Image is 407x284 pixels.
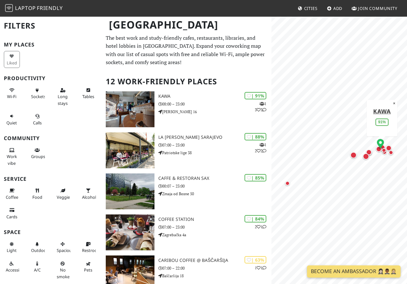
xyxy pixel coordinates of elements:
[158,191,271,197] p: Zmaja od Bosne 50
[375,145,383,153] div: Map marker
[377,139,384,149] div: Map marker
[102,173,271,209] a: Caffe & Restoran SAX | 85% Caffe & Restoran SAX 00:07 – 23:00 Zmaja od Bosne 50
[349,3,400,14] a: Join Community
[34,267,41,273] span: Air conditioned
[245,174,266,181] div: | 85%
[361,152,370,161] div: Map marker
[57,267,70,279] span: Smoke free
[369,128,378,137] div: Map marker
[245,133,266,140] div: | 88%
[4,185,20,202] button: Coffee
[6,120,17,126] span: Quiet
[4,85,20,102] button: Wi-Fi
[4,258,20,275] button: Accessible
[4,239,20,256] button: Light
[55,258,71,282] button: No smoke
[55,185,71,202] button: Veggie
[333,5,343,11] span: Add
[373,107,391,115] a: Kawa
[29,85,45,102] button: Sockets
[29,258,45,275] button: A/C
[106,34,268,67] p: The best work and study-friendly cafes, restaurants, libraries, and hotel lobbies in [GEOGRAPHIC_...
[55,85,71,108] button: Long stays
[385,144,393,152] div: Map marker
[365,148,373,156] div: Map marker
[158,109,271,115] p: [PERSON_NAME] 16
[32,194,42,200] span: Food
[57,247,74,253] span: Spacious
[7,94,16,99] span: Stable Wi-Fi
[158,101,271,107] p: 08:00 – 23:00
[104,16,270,34] h1: [GEOGRAPHIC_DATA]
[5,3,63,14] a: LaptopFriendly LaptopFriendly
[4,145,20,168] button: Work vibe
[391,100,397,107] button: Close popup
[57,194,70,200] span: Veggie
[324,3,345,14] a: Add
[106,91,154,127] img: Kawa
[6,194,18,200] span: Coffee
[4,75,98,81] h3: Productivity
[158,94,271,99] h3: Kawa
[255,265,266,271] p: 1 1
[4,111,20,128] button: Quiet
[158,183,271,189] p: 00:07 – 23:00
[106,72,268,91] h2: 12 Work-Friendly Places
[37,4,62,12] span: Friendly
[158,265,271,271] p: 07:00 – 22:00
[15,4,36,12] span: Laptop
[304,5,318,11] span: Cities
[158,258,271,263] h3: Caribou Coffee @ Baščaršija
[4,16,98,36] h2: Filters
[80,85,96,102] button: Tables
[102,214,271,250] a: Coffee Station | 84% 21 Coffee Station 07:00 – 23:00 Zagrebačka 4a
[158,135,271,140] h3: La [PERSON_NAME] Sarajevo
[255,101,266,113] p: 1 3 3
[58,94,68,106] span: Long stays
[378,143,386,152] div: Map marker
[106,132,154,168] img: La Delicia Sarajevo
[366,149,373,157] div: Map marker
[4,205,20,222] button: Cards
[245,215,266,222] div: | 84%
[31,154,45,159] span: Group tables
[376,118,388,126] div: 91%
[82,194,96,200] span: Alcohol
[158,232,271,238] p: Zagrebačka 4a
[4,135,98,141] h3: Community
[255,224,266,230] p: 2 1
[29,111,45,128] button: Calls
[255,142,266,154] p: 1 2 2
[158,224,271,230] p: 07:00 – 23:00
[358,5,397,11] span: Join Community
[102,91,271,127] a: Kawa | 91% 133 Kawa 08:00 – 23:00 [PERSON_NAME] 16
[307,265,401,278] a: Become an Ambassador 🤵🏻‍♀️🤵🏾‍♂️🤵🏼‍♀️
[158,150,271,156] p: Patriotske lige 38
[158,176,271,181] h3: Caffe & Restoran SAX
[245,256,266,263] div: | 63%
[31,247,48,253] span: Outdoor area
[80,258,96,275] button: Pets
[55,239,71,256] button: Spacious
[7,247,17,253] span: Natural light
[80,239,96,256] button: Restroom
[158,217,271,222] h3: Coffee Station
[29,239,45,256] button: Outdoor
[7,154,17,166] span: People working
[6,214,17,220] span: Credit cards
[349,151,358,160] div: Map marker
[80,185,96,202] button: Alcohol
[158,142,271,148] p: 07:00 – 23:00
[245,92,266,99] div: | 91%
[284,180,291,187] div: Map marker
[82,94,94,99] span: Work-friendly tables
[29,185,45,202] button: Food
[84,267,92,273] span: Pet friendly
[5,4,13,12] img: LaptopFriendly
[295,3,320,14] a: Cities
[82,247,101,253] span: Restroom
[6,267,25,273] span: Accessible
[106,173,154,209] img: Caffe & Restoran SAX
[4,229,98,235] h3: Space
[381,148,388,156] div: Map marker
